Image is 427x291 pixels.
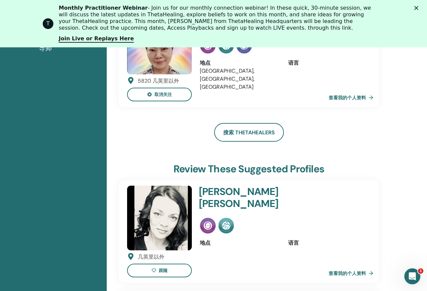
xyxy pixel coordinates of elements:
[418,268,423,274] span: 1
[404,268,420,284] iframe: Intercom live chat
[200,59,278,67] div: 地点
[59,35,134,43] a: Join Live or Replays Here
[127,186,192,250] img: default.jpg
[138,253,164,261] div: 几英里以外
[214,123,284,142] a: 搜索 ThetaHealers
[43,18,53,29] div: Profile image for ThetaHealing
[288,239,367,247] div: 语言
[200,67,278,91] li: [GEOGRAPHIC_DATA], [GEOGRAPHIC_DATA], [GEOGRAPHIC_DATA]
[127,264,192,277] button: 跟随
[329,91,376,104] a: 查看我的个人资料
[199,186,338,210] h4: [PERSON_NAME] [PERSON_NAME]
[138,77,179,85] div: 5820 几英里以外
[39,43,52,53] span: 导师
[59,5,148,11] b: Monthly Practitioner Webinar
[288,59,367,67] div: 语言
[200,239,278,247] div: 地点
[127,88,192,101] button: 取消关注
[414,6,421,10] div: Close
[59,5,374,31] div: - Join us for our monthly connection webinar! In these quick, 30-minute session, we will discuss ...
[173,163,324,175] h3: Review these suggested profiles
[329,267,376,280] a: 查看我的个人资料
